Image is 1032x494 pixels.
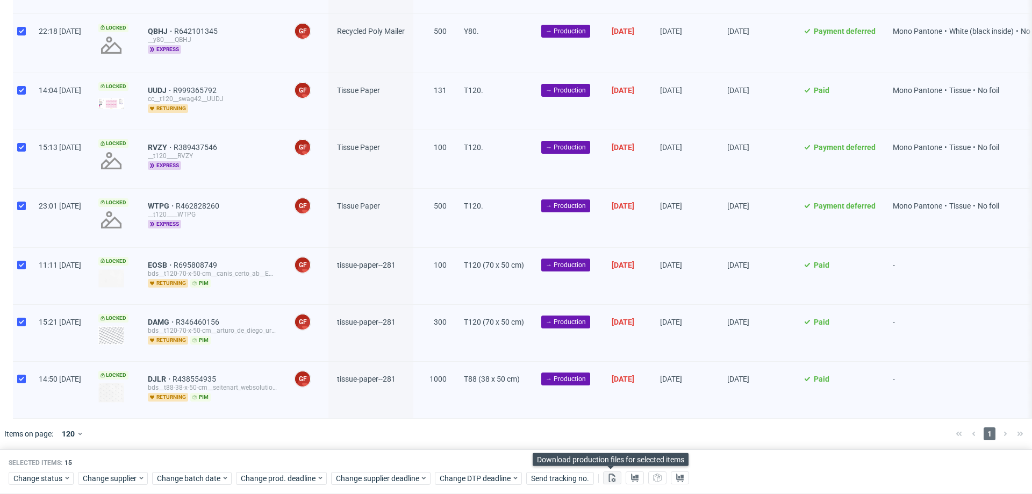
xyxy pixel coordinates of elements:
[337,202,380,210] span: Tissue Paper
[295,371,310,386] figcaption: GF
[337,27,405,35] span: Recycled Poly Mailer
[39,86,81,95] span: 14:04 [DATE]
[337,261,396,269] span: tissue-paper--281
[893,143,942,152] span: Mono Pantone
[39,318,81,326] span: 15:21 [DATE]
[148,35,277,44] div: __y80____QBHJ
[814,261,829,269] span: Paid
[546,26,586,36] span: → Production
[148,269,277,278] div: bds__t120-70-x-50-cm__canis_certo_ab__EOSB
[971,202,978,210] span: •
[13,473,63,484] span: Change status
[295,314,310,330] figcaption: GF
[176,202,221,210] a: R462828260
[660,375,682,383] span: [DATE]
[464,27,479,35] span: Y80.
[440,473,512,484] span: Change DTP deadline
[814,375,829,383] span: Paid
[612,202,634,210] span: [DATE]
[39,261,81,269] span: 11:11 [DATE]
[526,472,594,485] button: Send tracking no.
[148,152,277,160] div: __t120____RVZY
[337,86,380,95] span: Tissue Paper
[148,375,173,383] span: DJLR
[984,427,995,440] span: 1
[295,198,310,213] figcaption: GF
[148,143,174,152] span: RVZY
[727,261,749,269] span: [DATE]
[546,142,586,152] span: → Production
[39,375,81,383] span: 14:50 [DATE]
[612,375,634,383] span: [DATE]
[942,27,949,35] span: •
[893,202,942,210] span: Mono Pantone
[434,318,447,326] span: 300
[978,143,999,152] span: No foil
[295,24,310,39] figcaption: GF
[464,375,520,383] span: T88 (38 x 50 cm)
[157,473,221,484] span: Change batch date
[98,82,128,91] span: Locked
[173,86,219,95] a: R999365792
[727,375,749,383] span: [DATE]
[546,260,586,270] span: → Production
[949,86,971,95] span: Tissue
[336,473,420,484] span: Change supplier deadline
[190,336,211,345] span: pim
[978,86,999,95] span: No foil
[660,202,682,210] span: [DATE]
[148,261,174,269] a: EOSB
[464,86,483,95] span: T120.
[148,45,181,54] span: express
[148,220,181,228] span: express
[660,318,682,326] span: [DATE]
[531,475,589,482] span: Send tracking no.
[9,459,62,468] span: Selected items:
[58,426,77,441] div: 120
[814,143,876,152] span: Payment deferred
[612,318,634,326] span: [DATE]
[148,27,174,35] a: QBHJ
[660,261,682,269] span: [DATE]
[727,27,749,35] span: [DATE]
[176,318,221,326] span: R346460156
[148,318,176,326] span: DAMG
[148,95,277,103] div: cc__t120__swag42__UUDJ
[4,428,53,439] span: Items on page:
[727,86,749,95] span: [DATE]
[814,318,829,326] span: Paid
[148,86,173,95] a: UUDJ
[173,375,218,383] span: R438554935
[98,371,128,380] span: Locked
[464,143,483,152] span: T120.
[148,202,176,210] a: WTPG
[949,27,1014,35] span: White (black inside)
[660,27,682,35] span: [DATE]
[148,161,181,170] span: express
[434,86,447,95] span: 131
[174,143,219,152] a: R389437546
[148,326,277,335] div: bds__t120-70-x-50-cm__arturo_de_diego_uribe_echevarria__DAMG
[612,143,634,152] span: [DATE]
[434,27,447,35] span: 500
[727,143,749,152] span: [DATE]
[612,261,634,269] span: [DATE]
[98,257,128,266] span: Locked
[174,261,219,269] a: R695808749
[148,393,188,402] span: returning
[727,202,749,210] span: [DATE]
[295,83,310,98] figcaption: GF
[148,383,277,392] div: bds__t88-38-x-50-cm__seitenart_websolutions_ohg__DJLR
[190,393,211,402] span: pim
[978,202,999,210] span: No foil
[83,473,138,484] span: Change supplier
[174,27,220,35] a: R642101345
[612,86,634,95] span: [DATE]
[98,269,124,288] img: version_two_editor_design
